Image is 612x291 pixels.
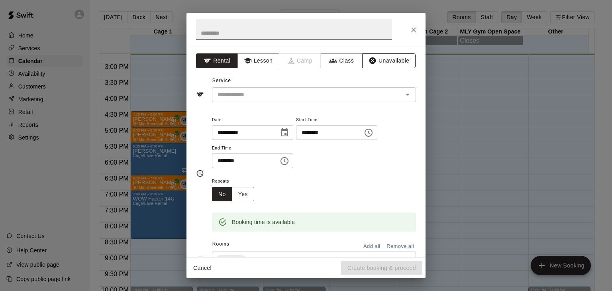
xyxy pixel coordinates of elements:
span: End Time [212,143,293,154]
button: Cancel [190,261,215,275]
button: Open [402,89,413,100]
button: Remove all [384,240,416,253]
button: No [212,187,232,202]
svg: Service [196,90,204,98]
button: Add all [359,240,384,253]
button: Class [321,53,363,68]
span: Repeats [212,176,261,187]
button: Lesson [237,53,279,68]
span: Rooms [212,241,229,247]
span: Cage 1 [216,256,240,264]
svg: Timing [196,169,204,177]
button: Choose time, selected time is 4:30 PM [277,153,292,169]
button: Choose date, selected date is Sep 10, 2025 [277,125,292,141]
button: Open [402,254,413,265]
span: Date [212,115,293,126]
button: Yes [232,187,254,202]
svg: Rooms [196,256,204,264]
button: Rental [196,53,238,68]
div: Cage 1 [216,255,246,265]
span: Camps can only be created in the Services page [279,53,321,68]
button: Close [406,23,421,37]
span: Service [212,78,231,83]
div: Booking time is available [232,215,295,229]
span: Start Time [296,115,377,126]
button: Choose time, selected time is 4:00 PM [361,125,377,141]
button: Unavailable [362,53,416,68]
div: outlined button group [212,187,254,202]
